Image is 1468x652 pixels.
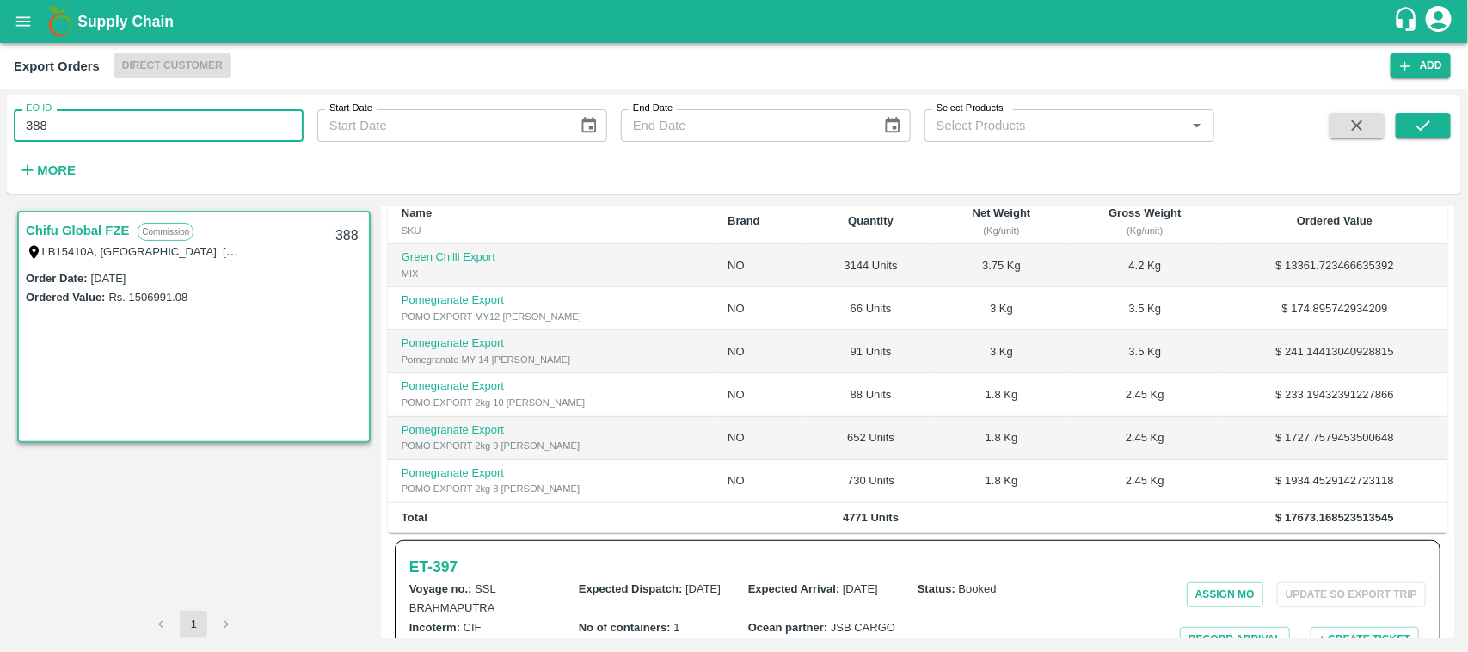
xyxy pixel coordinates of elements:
label: EO ID [26,101,52,115]
td: 3 Kg [936,287,1068,330]
span: [DATE] [685,582,721,595]
td: $ 1934.4529142723118 [1222,460,1447,503]
label: Start Date [329,101,372,115]
td: 1.8 Kg [936,460,1068,503]
span: [DATE] [843,582,878,595]
h6: ET- 397 [409,555,458,579]
td: 1.8 Kg [936,373,1068,416]
div: account of current user [1423,3,1454,40]
td: 91 Units [807,330,936,373]
td: 2.45 Kg [1068,373,1223,416]
td: $ 13361.723466635392 [1222,244,1447,287]
td: 3.5 Kg [1068,330,1223,373]
input: End Date [621,109,869,142]
td: NO [714,244,806,287]
td: 3 Kg [936,330,1068,373]
td: 652 Units [807,417,936,460]
td: NO [714,460,806,503]
td: 1.8 Kg [936,417,1068,460]
b: Voyage no. : [409,582,472,595]
input: Select Products [930,114,1181,137]
td: 730 Units [807,460,936,503]
img: logo [43,4,77,39]
b: Net Weight [973,206,1031,219]
div: 388 [325,216,369,256]
label: Order Date : [26,272,88,285]
button: page 1 [180,611,207,638]
a: Chifu Global FZE [26,219,129,242]
b: Quantity [848,214,894,227]
p: Pomegranate Export [402,422,700,439]
td: $ 241.14413040928815 [1222,330,1447,373]
a: ET-397 [409,555,458,579]
td: 88 Units [807,373,936,416]
p: Pomegranate Export [402,378,700,395]
button: Add [1391,53,1451,78]
td: NO [714,287,806,330]
b: Supply Chain [77,13,174,30]
td: 66 Units [807,287,936,330]
input: Enter EO ID [14,109,304,142]
td: 2.45 Kg [1068,417,1223,460]
td: $ 1727.7579453500648 [1222,417,1447,460]
div: (Kg/unit) [949,223,1054,238]
label: Select Products [937,101,1004,115]
div: POMO EXPORT 2kg 9 [PERSON_NAME] [402,438,700,453]
div: POMO EXPORT MY12 [PERSON_NAME] [402,309,700,324]
div: customer-support [1393,6,1423,37]
span: Booked [959,582,997,595]
a: Supply Chain [77,9,1393,34]
button: Choose date [876,109,909,142]
td: NO [714,330,806,373]
p: Pomegranate Export [402,465,700,482]
b: Expected Dispatch : [579,582,683,595]
p: Green Chilli Export [402,249,700,266]
p: Pomegranate Export [402,335,700,352]
b: Brand [728,214,760,227]
td: $ 233.19432391227866 [1222,373,1447,416]
div: (Kg/unit) [1082,223,1209,238]
p: Commission [138,223,193,241]
span: 1 [673,621,679,634]
div: POMO EXPORT 2kg 8 [PERSON_NAME] [402,481,700,496]
b: Status : [918,582,955,595]
b: No of containers : [579,621,671,634]
div: MIX [402,266,700,281]
input: Start Date [317,109,566,142]
b: Incoterm : [409,621,460,634]
label: [DATE] [91,272,126,285]
td: 2.45 Kg [1068,460,1223,503]
nav: pagination navigation [144,611,243,638]
td: 4.2 Kg [1068,244,1223,287]
button: Choose date [573,109,605,142]
td: 3144 Units [807,244,936,287]
button: + Create Ticket [1311,627,1419,652]
span: CIF [464,621,482,634]
label: Rs. 1506991.08 [108,291,187,304]
td: $ 174.895742934209 [1222,287,1447,330]
label: Ordered Value: [26,291,105,304]
b: Name [402,206,432,219]
b: 4771 Units [843,511,899,524]
p: Pomegranate Export [402,292,700,309]
td: NO [714,373,806,416]
b: Expected Arrival : [748,582,839,595]
div: Export Orders [14,55,100,77]
label: End Date [633,101,673,115]
button: More [14,156,80,185]
td: NO [714,417,806,460]
div: SKU [402,223,700,238]
td: 3.75 Kg [936,244,1068,287]
button: Record Arrival [1180,627,1290,652]
b: Gross Weight [1109,206,1181,219]
label: LB15410A, [GEOGRAPHIC_DATA], [GEOGRAPHIC_DATA], [GEOGRAPHIC_DATA], [GEOGRAPHIC_DATA] [42,244,585,258]
td: 3.5 Kg [1068,287,1223,330]
b: Ocean partner : [748,621,828,634]
b: Ordered Value [1297,214,1373,227]
button: Assign MO [1187,582,1263,607]
button: open drawer [3,2,43,41]
div: Pomegranate MY 14 [PERSON_NAME] [402,352,700,367]
div: POMO EXPORT 2kg 10 [PERSON_NAME] [402,395,700,410]
b: $ 17673.168523513545 [1275,511,1393,524]
button: Open [1186,114,1208,137]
